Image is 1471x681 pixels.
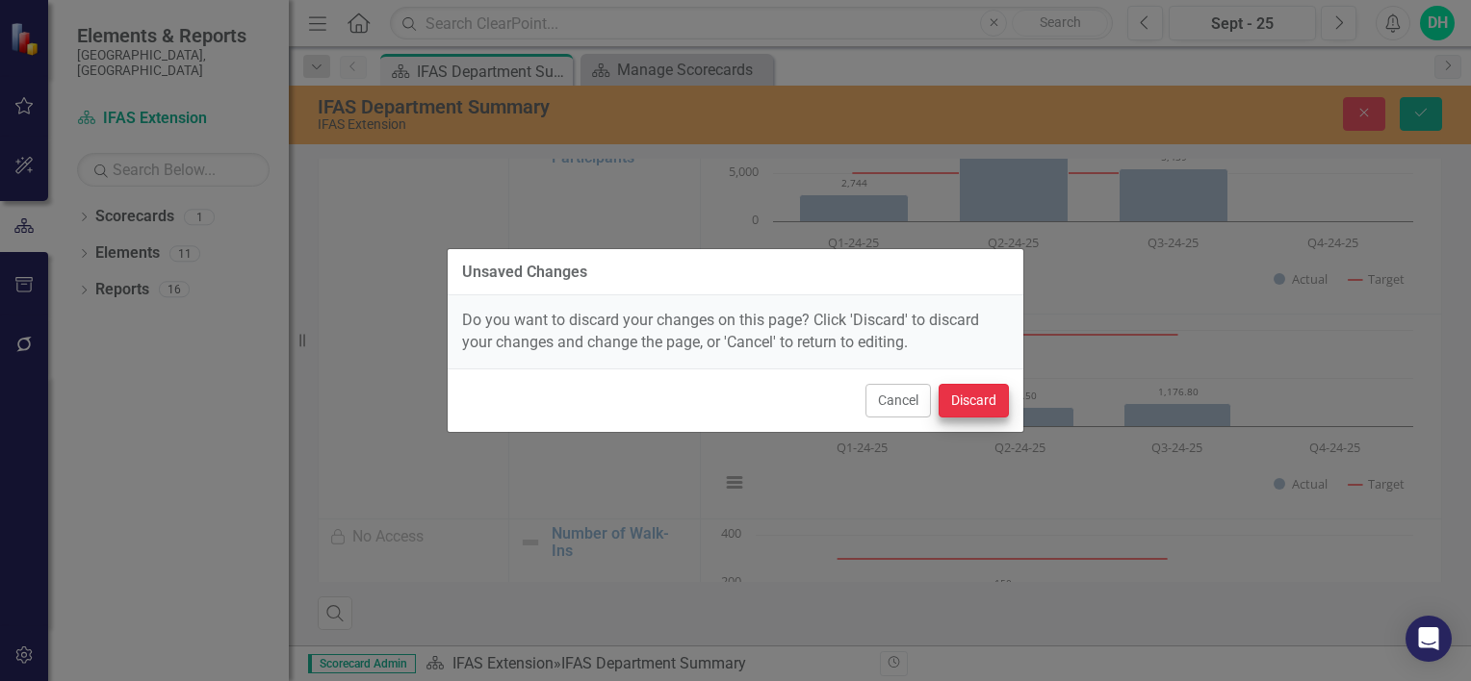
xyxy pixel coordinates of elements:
div: Open Intercom Messenger [1406,616,1452,662]
button: Discard [939,384,1009,417]
p: UF/IFAS Extension St. Lucie County fosters partnership to provide research-based information that... [5,5,1077,51]
button: Cancel [865,384,931,417]
div: Do you want to discard your changes on this page? Click 'Discard' to discard your changes and cha... [448,295,1023,368]
div: Unsaved Changes [462,264,587,281]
